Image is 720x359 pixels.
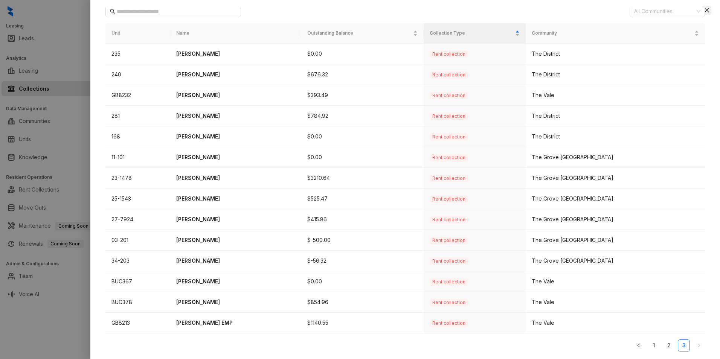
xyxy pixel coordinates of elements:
[532,174,699,182] div: The Grove [GEOGRAPHIC_DATA]
[105,271,170,292] td: BUC367
[532,50,699,58] div: The District
[430,237,468,244] span: Rent collection
[307,195,418,203] p: $525.47
[633,339,645,351] button: left
[170,23,301,43] th: Name
[176,215,295,224] p: [PERSON_NAME]
[648,339,660,351] li: 1
[532,257,699,265] div: The Grove [GEOGRAPHIC_DATA]
[105,168,170,189] td: 23-1478
[532,153,699,161] div: The Grove [GEOGRAPHIC_DATA]
[678,339,690,351] li: 3
[430,92,468,99] span: Rent collection
[693,339,705,351] button: right
[105,313,170,333] td: GB8213
[105,126,170,147] td: 168
[307,70,418,79] p: $676.32
[532,215,699,224] div: The Grove [GEOGRAPHIC_DATA]
[430,278,468,286] span: Rent collection
[105,292,170,313] td: BUC378
[307,153,418,161] p: $0.00
[105,209,170,230] td: 27-7924
[704,7,710,13] span: close
[430,30,514,37] span: Collection Type
[430,216,468,224] span: Rent collection
[176,91,295,99] p: [PERSON_NAME]
[105,23,170,43] th: Unit
[176,70,295,79] p: [PERSON_NAME]
[430,71,468,79] span: Rent collection
[307,257,418,265] p: $-56.32
[532,30,693,37] span: Community
[176,277,295,286] p: [PERSON_NAME]
[307,174,418,182] p: $3210.64
[693,339,705,351] li: Next Page
[697,343,701,348] span: right
[678,340,689,351] a: 3
[307,91,418,99] p: $393.49
[430,257,468,265] span: Rent collection
[307,277,418,286] p: $0.00
[176,236,295,244] p: [PERSON_NAME]
[307,298,418,306] p: $854.96
[430,299,468,306] span: Rent collection
[307,132,418,141] p: $0.00
[430,50,468,58] span: Rent collection
[176,257,295,265] p: [PERSON_NAME]
[532,195,699,203] div: The Grove [GEOGRAPHIC_DATA]
[105,64,170,85] td: 240
[702,6,711,15] button: Close
[532,112,699,120] div: The District
[532,91,699,99] div: The Vale
[430,154,468,161] span: Rent collection
[105,44,170,64] td: 235
[105,251,170,271] td: 34-203
[532,236,699,244] div: The Grove [GEOGRAPHIC_DATA]
[176,112,295,120] p: [PERSON_NAME]
[636,343,641,348] span: left
[532,132,699,141] div: The District
[663,340,674,351] a: 2
[526,23,705,43] th: Community
[430,195,468,203] span: Rent collection
[307,236,418,244] p: $-500.00
[105,106,170,126] td: 281
[648,340,659,351] a: 1
[110,9,115,14] span: search
[430,113,468,120] span: Rent collection
[430,319,468,327] span: Rent collection
[176,174,295,182] p: [PERSON_NAME]
[307,215,418,224] p: $415.86
[176,153,295,161] p: [PERSON_NAME]
[532,298,699,306] div: The Vale
[307,50,418,58] p: $0.00
[532,277,699,286] div: The Vale
[105,147,170,168] td: 11-101
[307,30,412,37] span: Outstanding Balance
[105,189,170,209] td: 25-1543
[633,339,645,351] li: Previous Page
[307,319,418,327] p: $1140.55
[176,195,295,203] p: [PERSON_NAME]
[663,339,675,351] li: 2
[105,85,170,106] td: GB8232
[532,319,699,327] div: The Vale
[176,50,295,58] p: [PERSON_NAME]
[532,70,699,79] div: The District
[105,230,170,251] td: 03-201
[430,133,468,141] span: Rent collection
[301,23,424,43] th: Outstanding Balance
[176,132,295,141] p: [PERSON_NAME]
[430,175,468,182] span: Rent collection
[176,319,295,327] p: [PERSON_NAME] EMP
[176,298,295,306] p: [PERSON_NAME]
[307,112,418,120] p: $784.92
